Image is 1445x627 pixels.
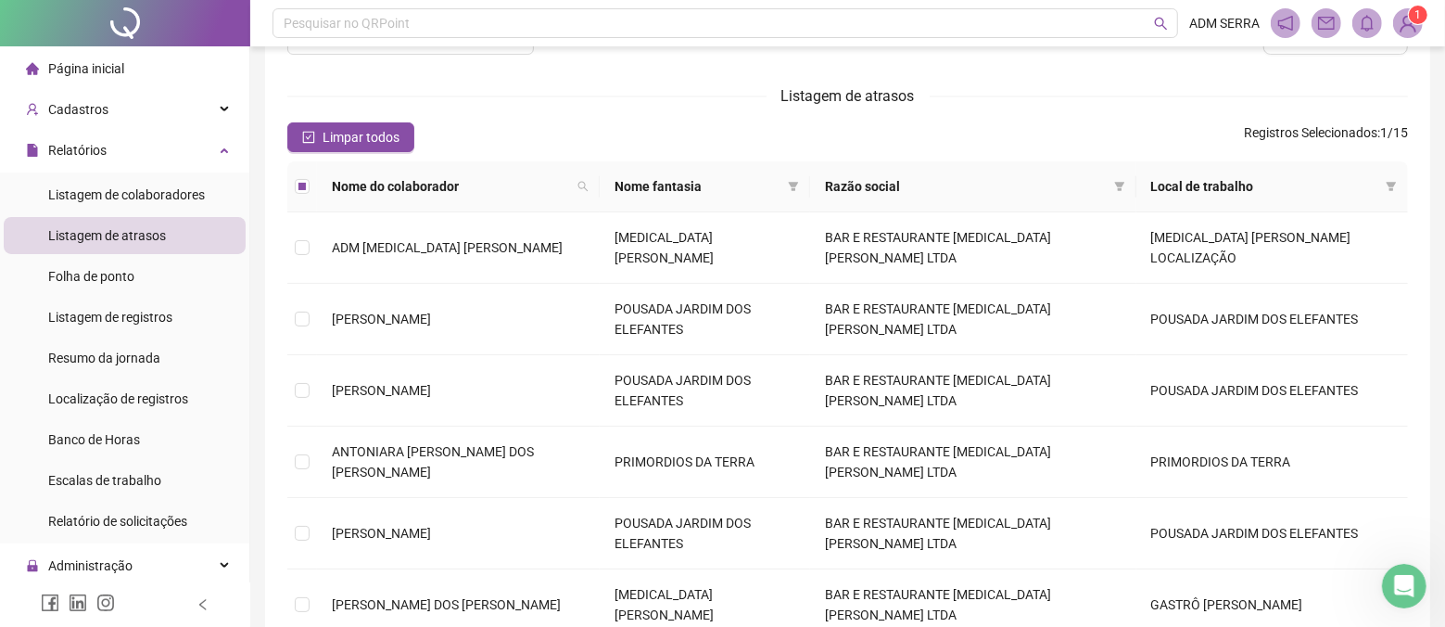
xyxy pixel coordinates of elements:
[302,131,315,144] span: check-square
[1136,284,1408,355] td: POUSADA JARDIM DOS ELEFANTES
[48,187,205,202] span: Listagem de colaboradores
[69,594,87,612] span: linkedin
[600,212,810,284] td: [MEDICAL_DATA] [PERSON_NAME]
[600,355,810,427] td: POUSADA JARDIM DOS ELEFANTES
[332,312,431,326] span: [PERSON_NAME]
[1154,17,1168,31] span: search
[1136,427,1408,498] td: PRIMORDIOS DA TERRA
[48,102,108,117] span: Cadastros
[1244,125,1377,140] span: Registros Selecionados
[810,498,1135,569] td: BAR E RESTAURANTE [MEDICAL_DATA] [PERSON_NAME] LTDA
[1136,212,1408,284] td: [MEDICAL_DATA] [PERSON_NAME] LOCALIZAÇÃO
[41,594,59,612] span: facebook
[600,284,810,355] td: POUSADA JARDIM DOS ELEFANTES
[48,351,160,365] span: Resumo da jornada
[332,240,563,255] span: ADM [MEDICAL_DATA] [PERSON_NAME]
[1409,6,1427,24] sup: Atualize o seu contato no menu Meus Dados
[332,526,431,541] span: [PERSON_NAME]
[781,87,915,105] span: Listagem de atrasos
[26,559,39,572] span: lock
[26,144,39,157] span: file
[323,127,399,147] span: Limpar todos
[332,597,561,612] span: [PERSON_NAME] DOS [PERSON_NAME]
[332,383,431,398] span: [PERSON_NAME]
[26,62,39,75] span: home
[48,391,188,406] span: Localização de registros
[1382,173,1401,200] span: filter
[48,61,124,76] span: Página inicial
[48,269,134,284] span: Folha de ponto
[600,427,810,498] td: PRIMORDIOS DA TERRA
[1189,13,1260,33] span: ADM SERRA
[48,143,107,158] span: Relatórios
[1277,15,1294,32] span: notification
[784,173,803,200] span: filter
[48,432,140,447] span: Banco de Horas
[48,473,161,488] span: Escalas de trabalho
[1244,122,1408,152] span: : 1 / 15
[577,181,589,192] span: search
[810,355,1135,427] td: BAR E RESTAURANTE [MEDICAL_DATA] [PERSON_NAME] LTDA
[1359,15,1375,32] span: bell
[1318,15,1335,32] span: mail
[615,176,780,197] span: Nome fantasia
[1136,355,1408,427] td: POUSADA JARDIM DOS ELEFANTES
[48,310,172,325] span: Listagem de registros
[332,444,534,480] span: ANTONIARA [PERSON_NAME] DOS [PERSON_NAME]
[1136,498,1408,569] td: POUSADA JARDIM DOS ELEFANTES
[810,284,1135,355] td: BAR E RESTAURANTE [MEDICAL_DATA] [PERSON_NAME] LTDA
[1110,173,1129,200] span: filter
[788,181,799,192] span: filter
[1114,181,1125,192] span: filter
[1415,8,1422,21] span: 1
[287,122,414,152] button: Limpar todos
[196,598,209,611] span: left
[26,103,39,116] span: user-add
[825,176,1106,197] span: Razão social
[810,427,1135,498] td: BAR E RESTAURANTE [MEDICAL_DATA] [PERSON_NAME] LTDA
[96,594,115,612] span: instagram
[810,212,1135,284] td: BAR E RESTAURANTE [MEDICAL_DATA] [PERSON_NAME] LTDA
[48,558,133,573] span: Administração
[48,228,166,243] span: Listagem de atrasos
[1151,176,1378,197] span: Local de trabalho
[574,173,592,200] span: search
[1394,9,1422,37] img: 66176
[1386,181,1397,192] span: filter
[48,514,187,529] span: Relatório de solicitações
[600,498,810,569] td: POUSADA JARDIM DOS ELEFANTES
[1382,564,1426,608] iframe: Intercom live chat
[332,176,570,197] span: Nome do colaborador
